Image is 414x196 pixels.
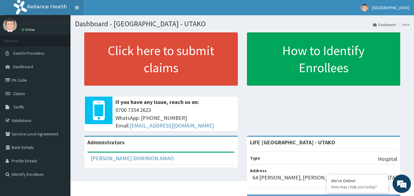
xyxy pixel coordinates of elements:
span: Claims [13,91,25,96]
a: Online [21,28,36,32]
span: Tariffs [13,104,24,110]
span: 0700 7354 2623 WhatsApp: [PHONE_NUMBER] Email: [116,106,235,130]
b: Administrators [87,139,124,146]
strong: LIFE [GEOGRAPHIC_DATA] - UTAKO [250,139,335,146]
div: Minimize live chat window [101,3,115,18]
div: Chat with us now [32,34,103,42]
span: Switch Providers [13,50,44,56]
a: How to Identify Enrollees [247,32,401,86]
img: d_794563401_company_1708531726252_794563401 [11,31,25,46]
a: Dashboard [373,22,396,27]
span: Dashboard [13,64,33,69]
span: [GEOGRAPHIC_DATA] [372,5,409,10]
p: [GEOGRAPHIC_DATA] [21,20,72,25]
b: Address [250,168,267,173]
span: We're online! [36,59,85,121]
img: User Image [361,4,368,12]
a: [PERSON_NAME] DOMINION AMAO [91,155,174,162]
textarea: Type your message and hit 'Enter' [3,131,117,152]
a: Click here to submit claims [84,32,238,86]
h1: Dashboard - [GEOGRAPHIC_DATA] - UTAKO [75,20,409,28]
li: Here [396,22,409,27]
p: Hospital [378,155,397,163]
b: If you have any issue, reach us on: [116,98,199,105]
div: We're Online! [331,178,383,183]
a: [EMAIL_ADDRESS][DOMAIN_NAME] [130,122,214,129]
b: Type [250,155,260,161]
p: 64 [PERSON_NAME], [PERSON_NAME], [GEOGRAPHIC_DATA] [253,174,397,182]
img: User Image [3,18,17,32]
p: How may I help you today? [331,184,383,190]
